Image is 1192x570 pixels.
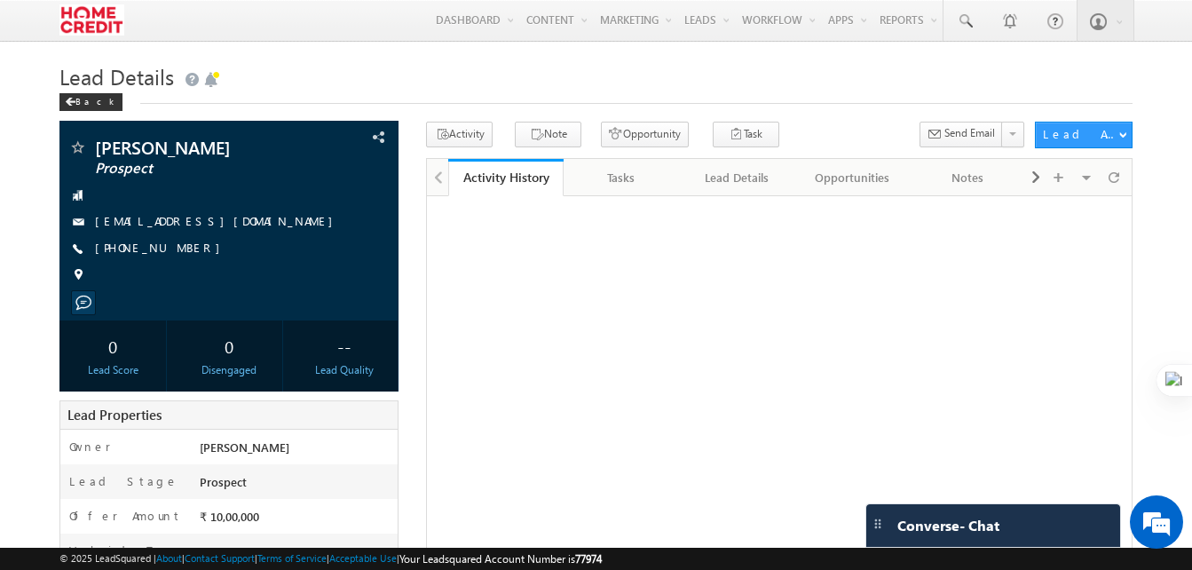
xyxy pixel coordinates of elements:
div: Lead Actions [1043,126,1118,142]
button: Opportunity [601,122,689,147]
span: [PHONE_NUMBER] [95,240,229,257]
span: © 2025 LeadSquared | | | | | [59,550,602,567]
button: Task [713,122,779,147]
a: [EMAIL_ADDRESS][DOMAIN_NAME] [95,213,342,228]
div: Lead Score [64,362,162,378]
img: carter-drag [871,517,885,531]
a: About [156,552,182,564]
div: Back [59,93,122,111]
div: -- [296,329,393,362]
button: Activity [426,122,493,147]
button: Note [515,122,581,147]
div: Tasks [578,167,663,188]
button: Send Email [920,122,1003,147]
a: Contact Support [185,552,255,564]
span: Your Leadsquared Account Number is [399,552,602,566]
span: Converse - Chat [897,518,999,534]
div: Disengaged [180,362,278,378]
div: 0 [180,329,278,362]
a: Acceptable Use [329,552,397,564]
a: Opportunities [795,159,911,196]
span: Prospect [95,160,304,178]
span: Lead Details [59,62,174,91]
span: 77974 [575,552,602,566]
div: Lead Quality [296,362,393,378]
button: Lead Actions [1035,122,1133,148]
a: Notes [911,159,1026,196]
div: Activity History [462,169,550,186]
label: Valid To [69,542,163,558]
span: [PERSON_NAME] [200,439,289,455]
span: [PERSON_NAME] [95,139,304,156]
a: Back [59,92,131,107]
a: Terms of Service [257,552,327,564]
a: Activity History [448,159,564,196]
label: Lead Stage [69,473,178,489]
a: Lead Details [680,159,795,196]
div: Lead Details [694,167,779,188]
img: Custom Logo [59,4,124,36]
span: Lead Properties [67,406,162,424]
a: Tasks [564,159,679,196]
div: 0 [64,329,162,362]
div: ₹ 10,00,000 [195,508,398,533]
div: Prospect [195,473,398,498]
div: Notes [925,167,1010,188]
div: [DATE] [195,542,398,567]
label: Offer Amount [69,508,182,524]
label: Owner [69,439,111,455]
span: Send Email [944,125,995,141]
div: Opportunities [809,167,895,188]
